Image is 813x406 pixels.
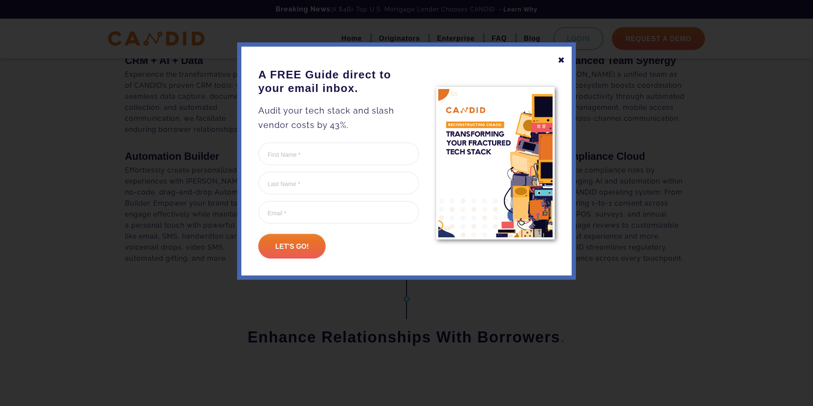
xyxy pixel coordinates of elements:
[258,68,419,95] h3: A FREE Guide direct to your email inbox.
[258,142,419,165] input: First Name *
[258,172,419,195] input: Last Name *
[558,53,565,67] div: ✖
[258,234,326,259] input: Let's go!
[258,103,419,132] p: Audit your tech stack and slash vendor costs by 43%.
[436,87,555,239] img: A FREE Guide direct to your email inbox.
[258,201,419,224] input: Email *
